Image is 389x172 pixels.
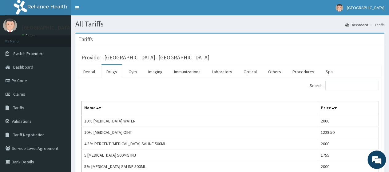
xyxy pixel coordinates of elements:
h3: Provider - [GEOGRAPHIC_DATA]- [GEOGRAPHIC_DATA] [81,55,209,60]
td: 4.3% PERCENT [MEDICAL_DATA] SALINE 500ML [82,138,318,150]
span: Tariffs [13,105,24,110]
a: Dental [78,65,100,78]
label: Search: [310,81,378,90]
li: Tariffs [369,22,384,27]
span: Switch Providers [13,51,45,56]
a: Spa [321,65,338,78]
span: Dashboard [13,64,33,70]
h1: All Tariffs [75,20,384,28]
a: Online [22,34,36,38]
a: Imaging [143,65,168,78]
span: [GEOGRAPHIC_DATA] [347,5,384,10]
td: 2000 [318,115,378,127]
a: Procedures [288,65,319,78]
img: User Image [335,4,343,12]
a: Drugs [101,65,122,78]
td: 1755 [318,150,378,161]
a: Others [263,65,286,78]
img: User Image [3,18,17,32]
th: Price [318,101,378,115]
th: Name [82,101,318,115]
td: 10% [MEDICAL_DATA] WATER [82,115,318,127]
a: Laboratory [207,65,237,78]
td: 2000 [318,138,378,150]
span: Tariff Negotiation [13,132,45,138]
p: [GEOGRAPHIC_DATA] [22,25,72,30]
a: Optical [239,65,262,78]
h3: Tariffs [78,37,93,42]
td: 5 [MEDICAL_DATA] 500MG INJ [82,150,318,161]
span: Claims [13,91,25,97]
td: 1228.50 [318,127,378,138]
a: Immunizations [169,65,205,78]
a: Gym [124,65,142,78]
input: Search: [325,81,378,90]
a: Dashboard [345,22,368,27]
td: 10% [MEDICAL_DATA] OINT [82,127,318,138]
